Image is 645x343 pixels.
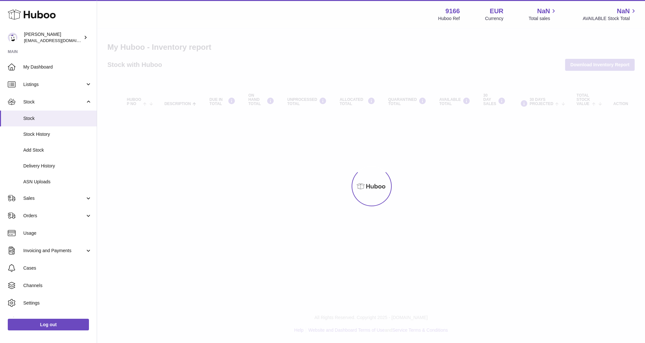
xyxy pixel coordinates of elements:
[485,16,504,22] div: Currency
[23,163,92,169] span: Delivery History
[23,195,85,201] span: Sales
[23,81,85,88] span: Listings
[583,7,637,22] a: NaN AVAILABLE Stock Total
[23,283,92,289] span: Channels
[537,7,550,16] span: NaN
[23,99,85,105] span: Stock
[23,131,92,137] span: Stock History
[23,230,92,236] span: Usage
[23,115,92,122] span: Stock
[8,33,17,42] img: hardware@superbexperience.com
[23,179,92,185] span: ASN Uploads
[583,16,637,22] span: AVAILABLE Stock Total
[24,31,82,44] div: [PERSON_NAME]
[23,300,92,306] span: Settings
[23,64,92,70] span: My Dashboard
[529,16,557,22] span: Total sales
[23,265,92,271] span: Cases
[529,7,557,22] a: NaN Total sales
[617,7,630,16] span: NaN
[23,213,85,219] span: Orders
[445,7,460,16] strong: 9166
[490,7,503,16] strong: EUR
[23,147,92,153] span: Add Stock
[438,16,460,22] div: Huboo Ref
[8,319,89,330] a: Log out
[24,38,95,43] span: [EMAIL_ADDRESS][DOMAIN_NAME]
[23,248,85,254] span: Invoicing and Payments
